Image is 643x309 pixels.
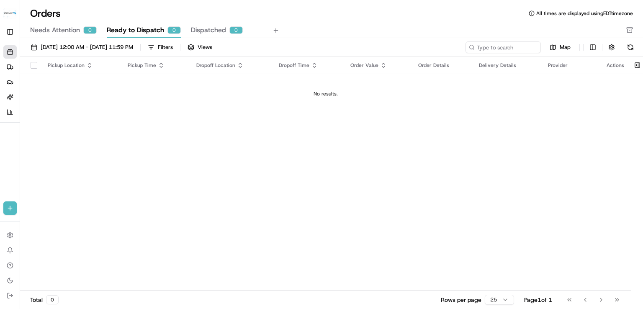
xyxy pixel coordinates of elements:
[350,62,405,69] div: Order Value
[48,62,114,69] div: Pickup Location
[544,42,576,52] button: Map
[17,121,64,130] span: Knowledge Base
[198,44,212,51] span: Views
[524,296,552,304] div: Page 1 of 1
[8,33,152,47] p: Welcome 👋
[142,82,152,93] button: Start new chat
[30,295,59,304] div: Total
[30,7,61,20] h1: Orders
[59,142,101,148] a: Powered byPylon
[536,10,633,17] span: All times are displayed using EDT timezone
[144,41,177,53] button: Filters
[191,25,226,35] span: Dispatched
[625,41,636,53] button: Refresh
[8,80,23,95] img: 1736555255976-a54dd68f-1ca7-489b-9aae-adbdc363a1c4
[196,62,266,69] div: Dropoff Location
[560,44,571,51] span: Map
[22,54,138,63] input: Clear
[28,80,137,88] div: Start new chat
[28,88,106,95] div: We're available if you need us!
[3,3,17,23] button: Deliverol
[548,62,593,69] div: Provider
[8,8,25,25] img: Nash
[158,44,173,51] div: Filters
[30,25,80,35] span: Needs Attention
[79,121,134,130] span: API Documentation
[46,295,59,304] div: 0
[8,122,15,129] div: 📗
[441,296,481,304] p: Rows per page
[27,41,137,53] button: [DATE] 12:00 AM - [DATE] 11:59 PM
[279,62,337,69] div: Dropoff Time
[83,26,97,34] div: 0
[184,41,216,53] button: Views
[167,26,181,34] div: 0
[71,122,77,129] div: 💻
[479,62,535,69] div: Delivery Details
[607,62,624,69] div: Actions
[128,62,183,69] div: Pickup Time
[3,8,17,19] img: Deliverol
[466,41,541,53] input: Type to search
[83,142,101,148] span: Pylon
[418,62,466,69] div: Order Details
[5,118,67,133] a: 📗Knowledge Base
[229,26,243,34] div: 0
[23,90,628,97] div: No results.
[107,25,164,35] span: Ready to Dispatch
[67,118,138,133] a: 💻API Documentation
[41,44,133,51] span: [DATE] 12:00 AM - [DATE] 11:59 PM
